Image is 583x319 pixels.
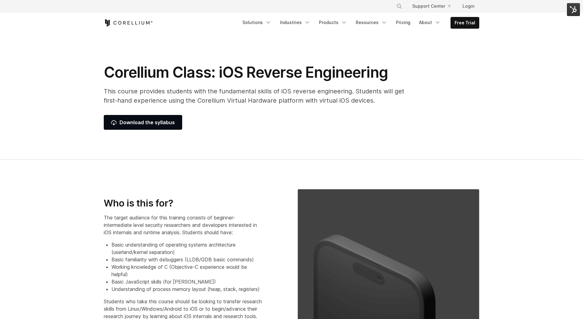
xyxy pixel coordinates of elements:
p: This course provides students with the fundamental skills of iOS reverse engineering. Students wi... [104,87,413,105]
button: Search [394,1,405,12]
a: Industries [276,17,314,28]
a: Pricing [392,17,414,28]
h3: Who is this for? [104,198,262,209]
a: Support Center [407,1,455,12]
li: Understanding of process memory layout (heap, stack, registers) [111,285,262,293]
a: Download the syllabus [104,115,182,130]
a: Login [458,1,479,12]
h1: Corellium Class: iOS Reverse Engineering [104,63,413,82]
a: About [415,17,444,28]
span: Download the syllabus [111,119,175,126]
a: Products [315,17,351,28]
img: HubSpot Tools Menu Toggle [567,3,580,16]
li: Working knowledge of C (Objective-C experience would be helpful) [111,263,262,278]
p: The target audience for this training consists of beginner-intermediate level security researcher... [104,214,262,236]
a: Solutions [239,17,275,28]
a: Free Trial [451,17,479,28]
a: Corellium Home [104,19,153,27]
li: Basic JavaScript skills (for [PERSON_NAME]) [111,278,262,285]
a: Resources [352,17,391,28]
li: Basic familiarity with debuggers (LLDB/GDB basic commands) [111,256,262,263]
li: Basic understanding of operating systems architecture (userland/kernel separation) [111,241,262,256]
div: Navigation Menu [239,17,479,29]
div: Navigation Menu [389,1,479,12]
